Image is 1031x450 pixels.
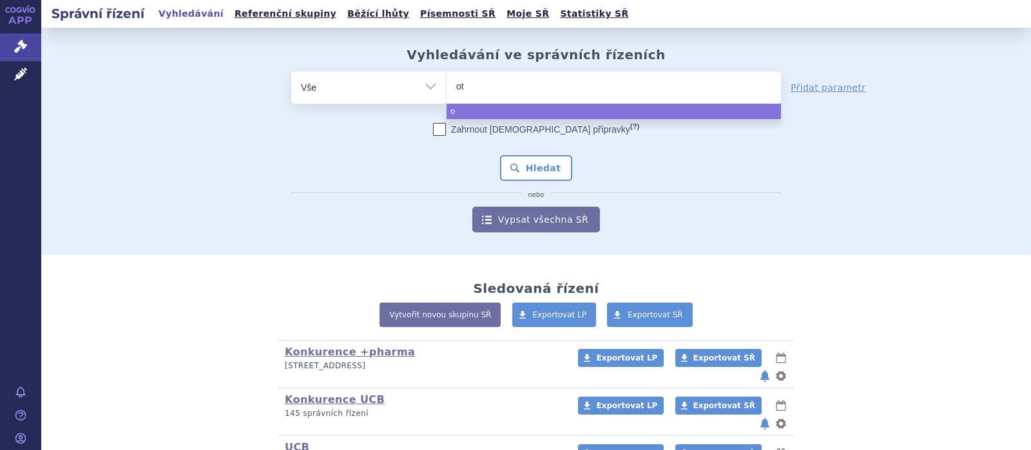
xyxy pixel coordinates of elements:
abbr: (?) [630,122,639,131]
a: Statistiky SŘ [556,5,632,23]
i: nebo [522,191,551,199]
a: Běžící lhůty [343,5,413,23]
span: Exportovat SŘ [693,353,755,362]
h2: Vyhledávání ve správních řízeních [407,47,666,62]
a: Přidat parametr [791,81,866,94]
a: Exportovat SŘ [607,303,693,327]
a: Vypsat všechna SŘ [472,207,600,232]
h2: Sledovaná řízení [473,281,599,296]
a: Vytvořit novou skupinu SŘ [380,303,501,327]
a: Moje SŘ [503,5,553,23]
button: notifikace [758,416,771,431]
h2: Správní řízení [41,5,155,23]
a: Exportovat LP [512,303,597,327]
span: Exportovat LP [596,401,657,410]
a: Konkurence UCB [285,393,385,406]
button: nastavení [775,416,787,431]
a: Exportovat LP [578,349,664,367]
a: Exportovat SŘ [675,397,762,415]
button: Hledat [500,155,573,181]
span: Exportovat SŘ [628,310,683,319]
button: lhůty [775,398,787,413]
a: Vyhledávání [155,5,227,23]
a: Exportovat LP [578,397,664,415]
button: nastavení [775,368,787,384]
a: Konkurence +pharma [285,346,415,358]
p: 145 správních řízení [285,408,561,419]
button: lhůty [775,350,787,366]
a: Exportovat SŘ [675,349,762,367]
p: [STREET_ADDRESS] [285,361,561,371]
a: Písemnosti SŘ [416,5,499,23]
li: o [447,104,781,119]
span: Exportovat LP [533,310,587,319]
span: Exportovat SŘ [693,401,755,410]
a: Referenční skupiny [231,5,340,23]
span: Exportovat LP [596,353,657,362]
label: Zahrnout [DEMOGRAPHIC_DATA] přípravky [433,123,639,136]
button: notifikace [758,368,771,384]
